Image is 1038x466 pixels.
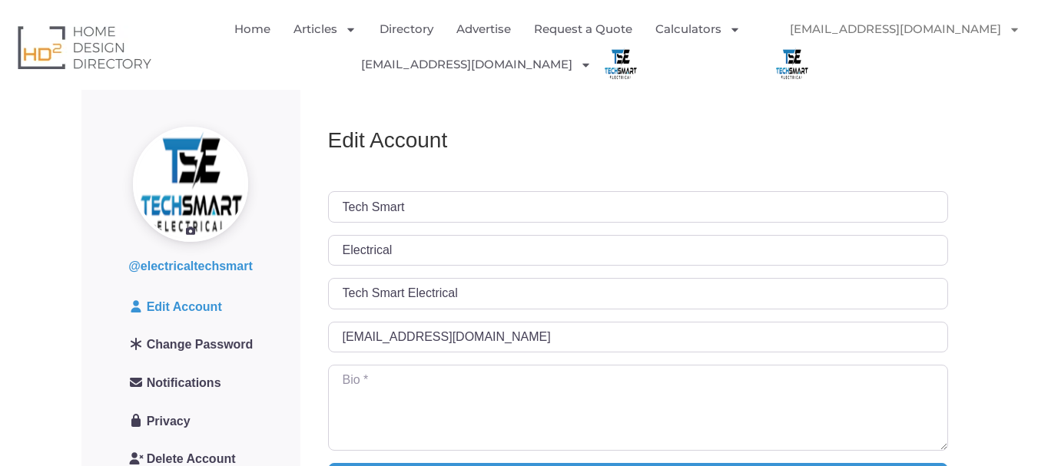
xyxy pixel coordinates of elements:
a: Privacy [116,402,266,441]
a: Home [234,12,270,47]
a: Articles [293,12,357,47]
textarea: Bio [328,365,948,451]
a: Change Password [116,326,266,365]
input: Email [328,322,948,352]
a: [EMAIL_ADDRESS][DOMAIN_NAME] [774,12,1036,47]
a: Request a Quote [534,12,632,47]
a: [EMAIL_ADDRESS][DOMAIN_NAME] [361,47,592,82]
input: Last Name [328,235,948,266]
input: First Name [328,191,948,222]
a: @electricaltechsmart [128,257,252,276]
input: Display Name [328,278,948,309]
nav: Menu [774,12,1026,81]
h3: Edit Account [328,127,948,154]
a: Calculators [655,12,741,47]
a: Advertise [456,12,511,47]
img: Tech Smart Electrical [774,47,809,81]
img: Tech Smart Electrical [603,47,638,81]
a: Directory [380,12,433,47]
nav: Menu [212,12,774,82]
a: Notifications [116,364,266,402]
